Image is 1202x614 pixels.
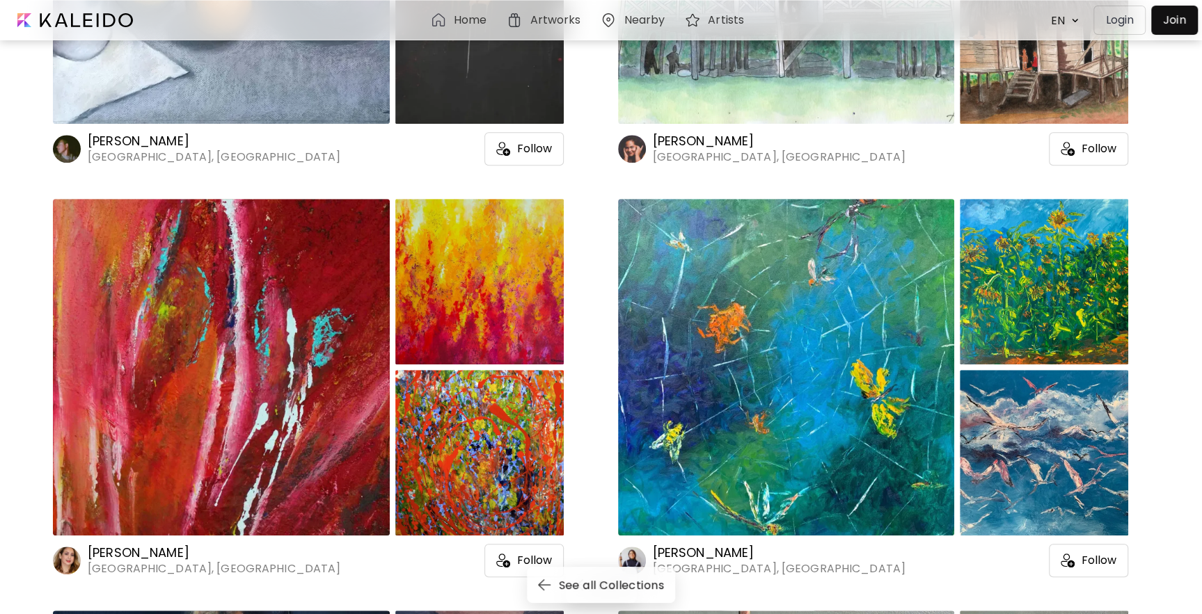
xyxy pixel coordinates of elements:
[88,544,340,561] h6: [PERSON_NAME]
[484,132,564,165] div: Follow
[653,544,906,561] h6: [PERSON_NAME]
[454,15,487,26] h6: Home
[1049,132,1128,165] div: Follow
[1068,14,1082,27] img: arrow down
[1044,8,1068,33] div: EN
[430,12,492,29] a: Home
[88,150,340,165] h6: [GEOGRAPHIC_DATA], [GEOGRAPHIC_DATA]
[600,12,670,29] a: Nearby
[541,578,665,592] span: See all Collections
[484,544,564,577] div: Follow
[653,133,906,150] h6: [PERSON_NAME]
[1105,12,1134,29] p: Login
[1061,554,1075,567] img: icon
[88,133,340,150] h6: [PERSON_NAME]
[527,567,676,603] button: back-arrowSee all Collections
[624,15,665,26] h6: Nearby
[1082,554,1116,567] span: Follow
[653,561,906,576] h6: [GEOGRAPHIC_DATA], [GEOGRAPHIC_DATA]
[653,150,906,165] h6: [GEOGRAPHIC_DATA], [GEOGRAPHIC_DATA]
[506,12,586,29] a: Artworks
[1151,6,1198,35] a: Join
[517,142,552,156] span: Follow
[517,554,552,567] span: Follow
[1061,142,1075,156] img: icon
[1049,544,1128,577] div: Follow
[1082,142,1116,156] span: Follow
[1093,6,1146,35] button: Login
[496,142,510,156] img: icon
[684,12,750,29] a: Artists
[496,554,510,567] img: icon
[1093,6,1151,35] a: Login
[88,561,340,576] h6: [GEOGRAPHIC_DATA], [GEOGRAPHIC_DATA]
[538,579,551,590] img: back-arrow
[530,15,580,26] h6: Artworks
[708,15,744,26] h6: Artists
